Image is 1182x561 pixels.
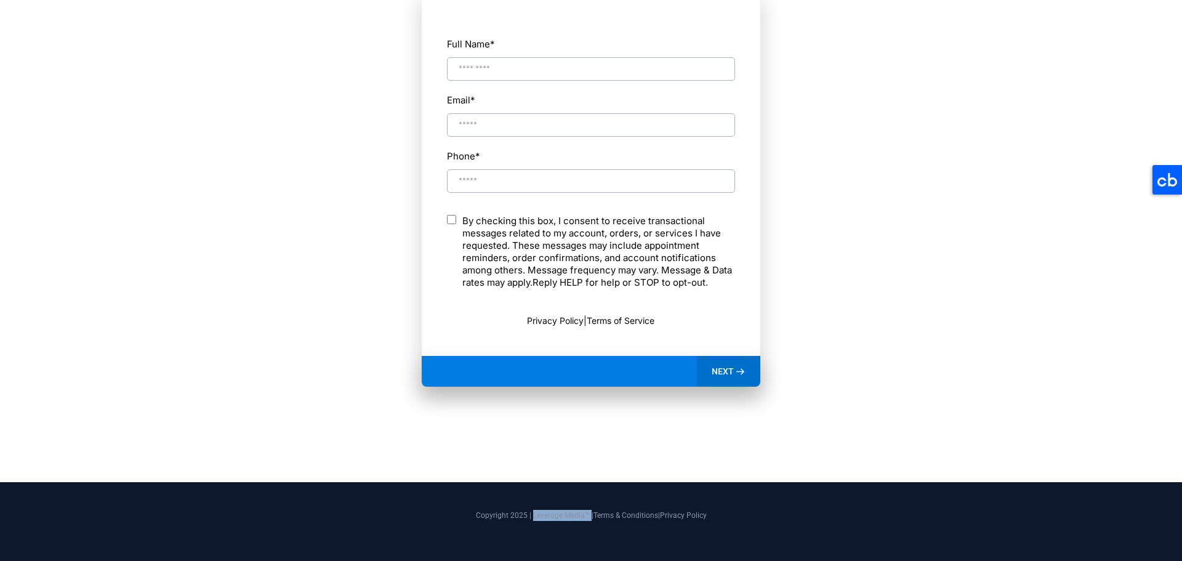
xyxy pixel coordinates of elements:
[593,511,658,520] a: Terms & Conditions
[447,92,475,108] label: Email
[527,315,584,326] a: Privacy Policy
[712,366,734,377] span: NEXT
[587,315,654,326] a: Terms of Service
[660,511,707,520] a: Privacy Policy
[447,314,735,327] p: |
[462,215,735,289] p: By checking this box, I consent to receive transactional messages related to my account, orders, ...
[447,36,735,52] label: Full Name
[243,510,939,521] p: Copyright 2025 | Leverage Media™ | |
[447,148,735,164] label: Phone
